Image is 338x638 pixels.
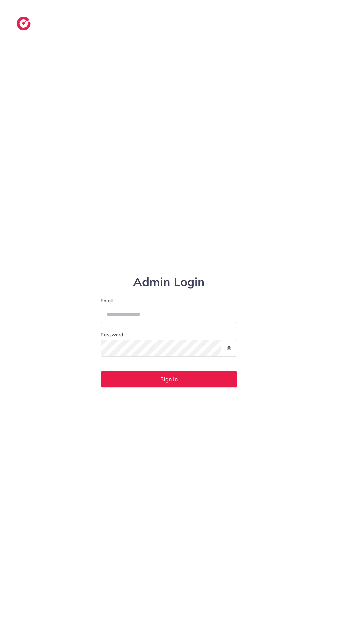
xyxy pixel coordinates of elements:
[101,331,123,338] label: Password
[101,371,237,388] button: Sign In
[101,297,237,304] label: Email
[160,376,178,382] span: Sign In
[17,17,31,30] img: logo
[101,275,237,289] h1: Admin Login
